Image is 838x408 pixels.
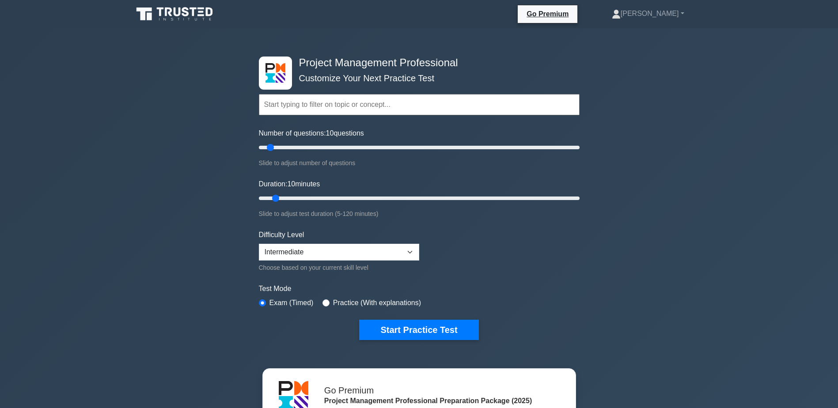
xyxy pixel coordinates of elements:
[359,320,478,340] button: Start Practice Test
[269,298,314,308] label: Exam (Timed)
[259,94,580,115] input: Start typing to filter on topic or concept...
[259,179,320,189] label: Duration: minutes
[521,8,574,19] a: Go Premium
[326,129,334,137] span: 10
[259,128,364,139] label: Number of questions: questions
[333,298,421,308] label: Practice (With explanations)
[259,158,580,168] div: Slide to adjust number of questions
[296,57,536,69] h4: Project Management Professional
[259,208,580,219] div: Slide to adjust test duration (5-120 minutes)
[259,230,304,240] label: Difficulty Level
[591,5,705,23] a: [PERSON_NAME]
[287,180,295,188] span: 10
[259,283,580,294] label: Test Mode
[259,262,419,273] div: Choose based on your current skill level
